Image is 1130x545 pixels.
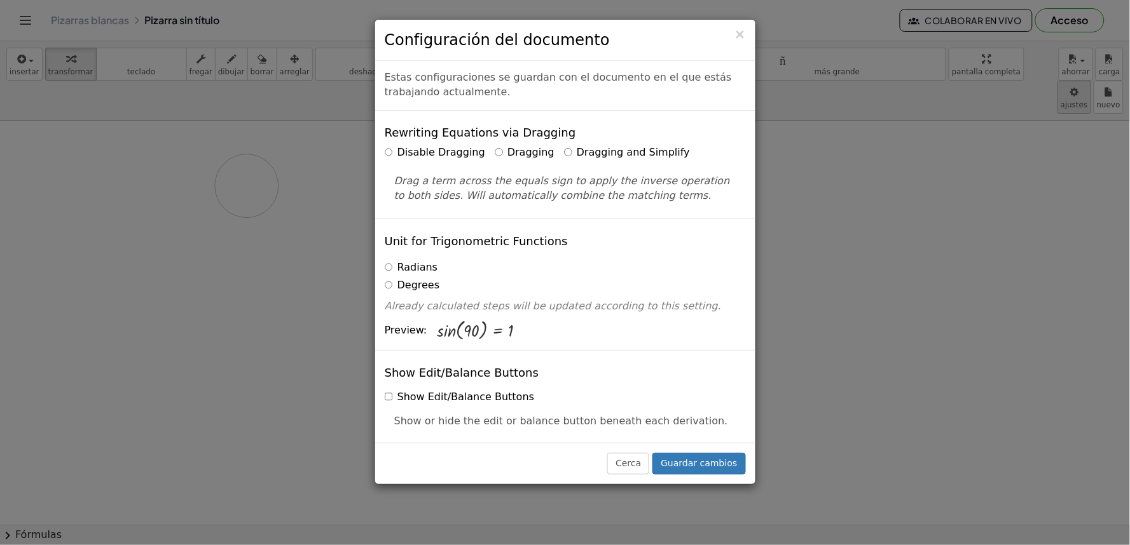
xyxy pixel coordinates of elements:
[661,458,737,468] font: Guardar cambios
[734,27,746,42] font: ×
[564,148,572,156] input: Dragging and Simplify
[385,235,568,248] h4: Unit for Trigonometric Functions
[394,414,736,429] p: Show or hide the edit or balance button beneath each derivation.
[385,278,440,293] label: Degrees
[385,393,393,401] input: Show Edit/Balance Buttons
[652,453,745,474] button: Guardar cambios
[385,263,393,271] input: Radians
[385,281,393,289] input: Degrees
[385,145,485,160] label: Disable Dragging
[385,390,534,405] label: Show Edit/Balance Buttons
[385,31,610,49] font: Configuración del documento
[734,28,746,41] button: Cerca
[385,260,438,275] label: Radians
[495,145,555,160] label: Dragging
[385,126,576,139] h4: Rewriting Equations via Dragging
[607,453,649,474] button: Cerca
[385,71,732,98] font: Estas configuraciones se guardan con el documento en el que estás trabajando actualmente.
[385,323,427,338] span: Preview:
[385,367,539,379] h4: Show Edit/Balance Buttons
[394,174,736,203] p: Drag a term across the equals sign to apply the inverse operation to both sides. Will automatical...
[385,299,746,314] p: Already calculated steps will be updated according to this setting.
[564,145,690,160] label: Dragging and Simplify
[616,458,641,468] font: Cerca
[385,148,393,156] input: Disable Dragging
[495,148,503,156] input: Dragging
